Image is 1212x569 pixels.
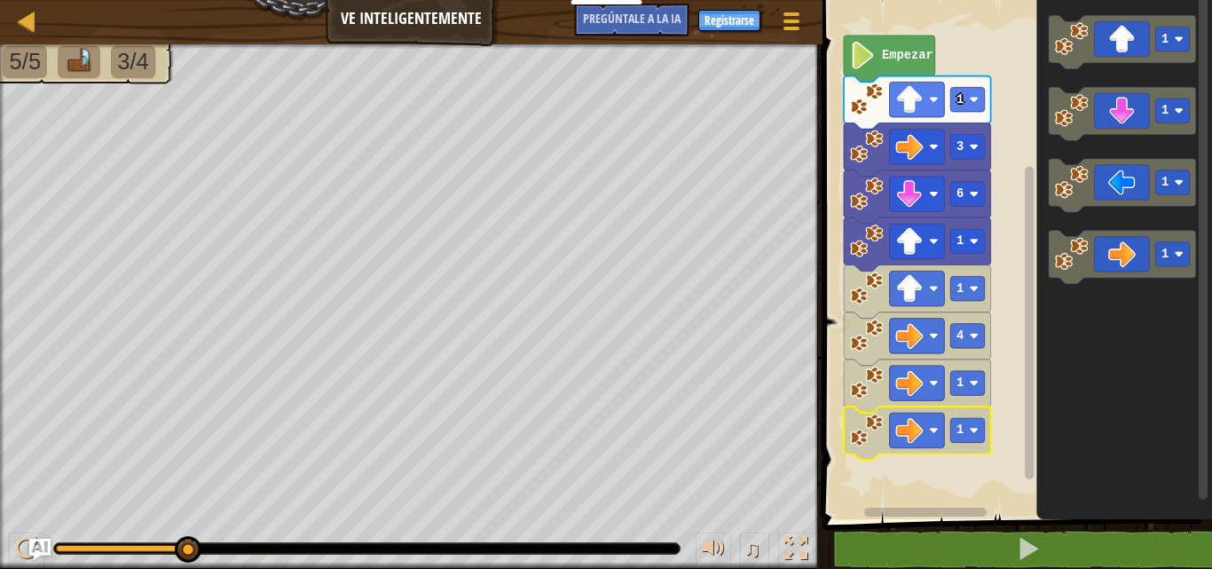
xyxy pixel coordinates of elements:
[1161,176,1169,189] text: 1
[29,539,51,560] button: Pregúntale a la IA
[769,4,814,45] button: Mostrar menú de juego
[3,45,47,78] li: Recoge las gemas.
[778,533,814,569] button: Cambia a pantalla completa.
[117,49,149,75] font: 3/4
[10,49,42,75] font: 5/5
[1161,33,1169,46] text: 1
[1161,248,1169,261] text: 1
[956,140,964,154] text: 3
[111,45,155,78] li: Solo 4 líneas de código
[740,533,770,569] button: ♫
[744,535,761,562] font: ♫
[696,533,731,569] button: Ajustar el volúmen
[583,10,681,27] font: Pregúntale a la IA
[574,4,689,36] button: Pregúntale a la IA
[956,376,964,390] text: 1
[1161,104,1169,117] text: 1
[956,234,964,248] text: 1
[956,329,964,343] text: 4
[698,10,760,31] button: Registrarse
[956,282,964,296] text: 1
[704,12,754,28] font: Registrarse
[956,187,964,201] text: 6
[9,533,44,569] button: Ctrl + P: Play
[58,45,100,78] li: Ve a la balsa.
[882,49,933,62] text: Empezar
[956,423,964,437] text: 1
[956,93,964,107] text: 1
